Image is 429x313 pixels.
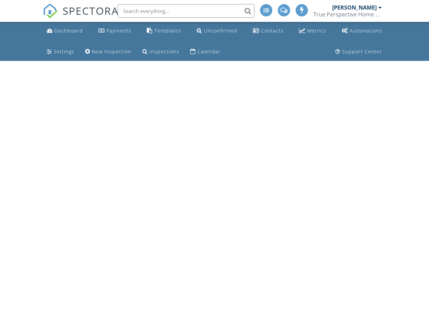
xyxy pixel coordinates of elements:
div: Settings [54,48,74,55]
a: Settings [44,45,77,58]
a: Templates [144,25,184,37]
a: Automations (Advanced) [339,25,385,37]
div: Unconfirmed [204,27,237,34]
a: SPECTORA [43,9,119,24]
a: Calendar [187,45,223,58]
div: Support Center [342,48,382,55]
a: Inspections [140,45,182,58]
span: SPECTORA [63,3,119,18]
div: Inspections [149,48,179,55]
a: Payments [96,25,134,37]
a: Contacts [250,25,286,37]
div: Contacts [261,27,284,34]
img: The Best Home Inspection Software - Spectora [43,3,58,18]
a: Metrics [296,25,329,37]
div: Calendar [197,48,221,55]
input: Search everything... [118,4,255,18]
div: Metrics [307,27,326,34]
div: New Inspection [92,48,131,55]
div: Templates [154,27,181,34]
div: Dashboard [54,27,83,34]
div: Payments [106,27,131,34]
div: Automations [350,27,382,34]
div: True Perspective Home Consultants [313,11,382,18]
a: Support Center [333,45,385,58]
a: New Inspection [82,45,134,58]
a: Dashboard [44,25,86,37]
a: Unconfirmed [194,25,240,37]
div: [PERSON_NAME] [332,4,377,11]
